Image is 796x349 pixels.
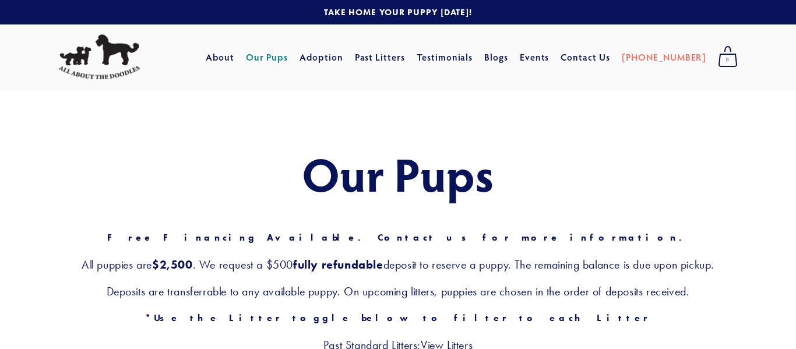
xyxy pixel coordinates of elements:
h3: Deposits are transferrable to any available puppy. On upcoming litters, puppies are chosen in the... [58,284,738,299]
strong: *Use the Litter toggle below to filter to each Litter [145,312,650,323]
a: Blogs [484,47,508,68]
strong: fully refundable [293,258,383,272]
a: Contact Us [561,47,610,68]
img: All About The Doodles [58,34,140,80]
a: Our Pups [246,47,288,68]
h3: All puppies are . We request a $500 deposit to reserve a puppy. The remaining balance is due upon... [58,257,738,272]
span: 0 [718,52,738,68]
h1: Our Pups [58,148,738,199]
a: [PHONE_NUMBER] [622,47,706,68]
a: About [206,47,234,68]
strong: Free Financing Available. Contact us for more information. [107,232,689,243]
a: Past Litters [355,51,406,63]
a: 0 items in cart [712,43,744,72]
strong: $2,500 [152,258,193,272]
a: Adoption [300,47,343,68]
a: Events [520,47,550,68]
a: Testimonials [417,47,473,68]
